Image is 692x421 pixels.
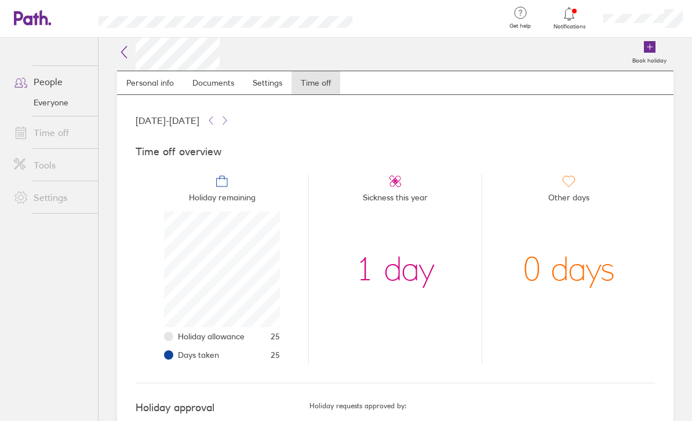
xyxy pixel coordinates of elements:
[271,332,280,341] span: 25
[356,211,435,327] div: 1 day
[136,146,655,158] h4: Time off overview
[292,71,340,94] a: Time off
[178,332,245,341] span: Holiday allowance
[363,188,428,211] span: Sickness this year
[501,23,539,30] span: Get help
[523,211,615,327] div: 0 days
[136,402,309,414] h4: Holiday approval
[178,350,219,360] span: Days taken
[136,115,199,126] span: [DATE] - [DATE]
[117,71,183,94] a: Personal info
[5,153,98,177] a: Tools
[243,71,292,94] a: Settings
[309,402,655,410] h5: Holiday requests approved by:
[625,34,673,71] a: Book holiday
[271,350,280,360] span: 25
[551,23,588,30] span: Notifications
[625,54,673,64] label: Book holiday
[189,188,256,211] span: Holiday remaining
[548,188,589,211] span: Other days
[5,70,98,93] a: People
[5,93,98,112] a: Everyone
[5,121,98,144] a: Time off
[551,6,588,30] a: Notifications
[183,71,243,94] a: Documents
[5,186,98,209] a: Settings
